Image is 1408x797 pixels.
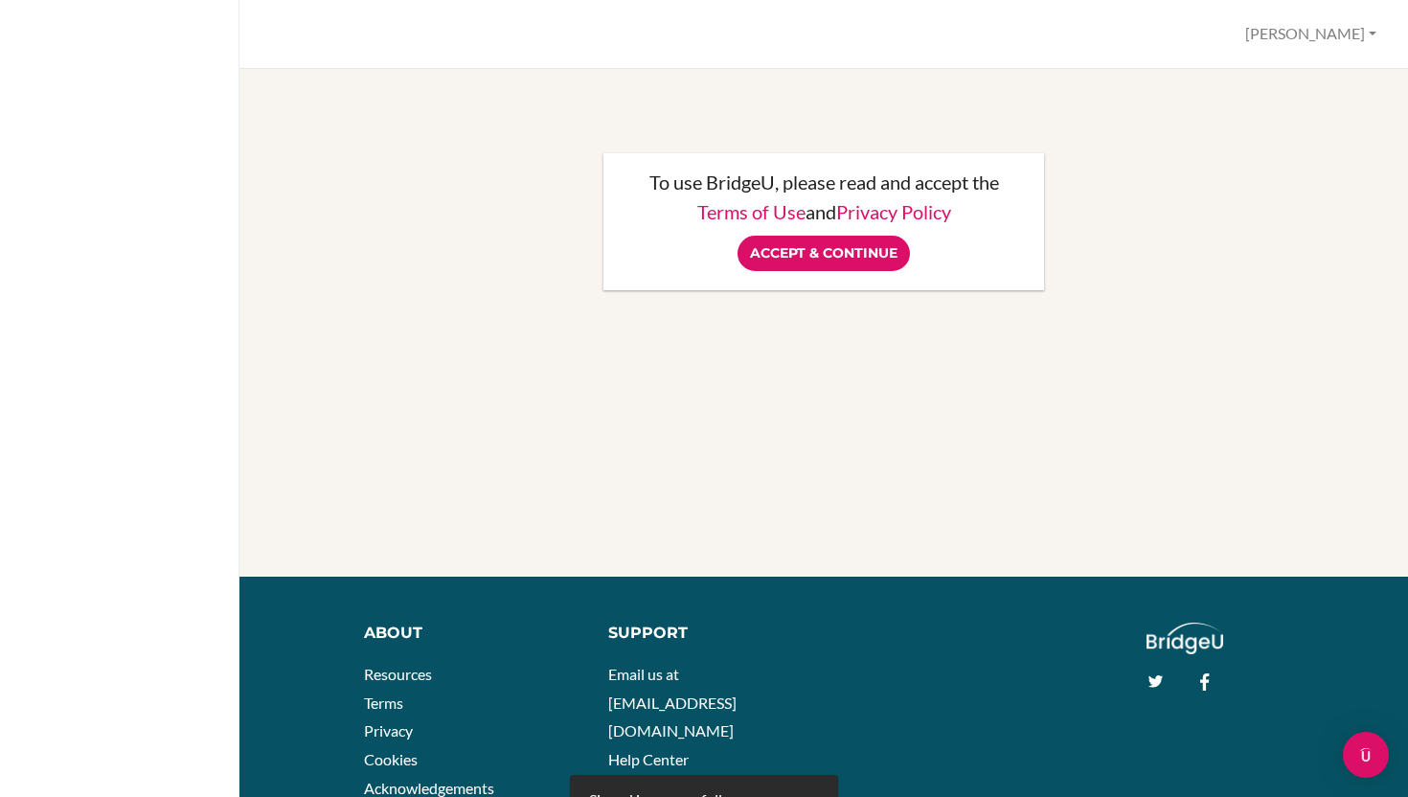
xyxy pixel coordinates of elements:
a: Help Center [608,750,689,768]
div: Open Intercom Messenger [1343,732,1389,778]
p: and [623,202,1025,221]
a: Terms of Use [697,200,806,223]
a: Privacy [364,721,413,740]
div: About [364,623,579,645]
img: logo_white@2x-f4f0deed5e89b7ecb1c2cc34c3e3d731f90f0f143d5ea2071677605dd97b5244.png [1147,623,1224,654]
div: Support [608,623,809,645]
a: Email us at [EMAIL_ADDRESS][DOMAIN_NAME] [608,665,737,740]
a: Terms [364,694,403,712]
a: Privacy Policy [836,200,951,223]
a: Resources [364,665,432,683]
p: To use BridgeU, please read and accept the [623,172,1025,192]
input: Accept & Continue [738,236,910,271]
button: [PERSON_NAME] [1237,16,1385,52]
a: Cookies [364,750,418,768]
